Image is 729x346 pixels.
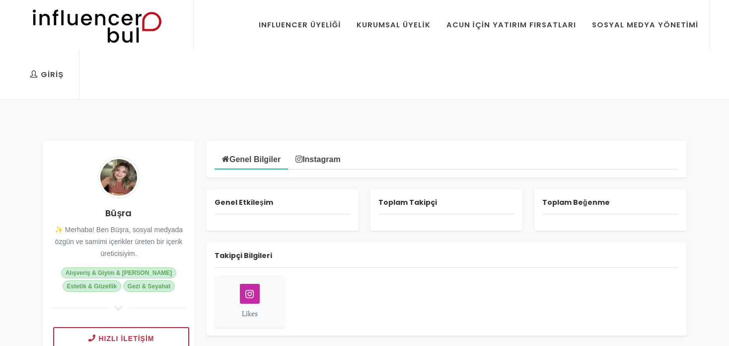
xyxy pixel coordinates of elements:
a: Instagram [288,149,348,169]
div: Influencer Üyeliği [259,19,341,30]
h4: Büşra [51,206,187,220]
div: Kurumsal Üyelik [357,19,430,30]
small: ✨ Merhaba! Ben Büşra, sosyal medyada özgün ve samimi içerikler üreten bir içerik üreticisiyim. [55,226,183,258]
span: Alışveriş & Giyim & [PERSON_NAME] [61,267,176,278]
span: Gezi & Seyahat [123,280,175,291]
a: Giriş [22,50,71,99]
h5: Genel Etkileşim [215,197,351,215]
h5: Toplam Takipçi [378,197,514,215]
img: Avatar [98,157,140,198]
h5: Toplam Beğenme [542,197,678,215]
div: Giriş [30,69,64,80]
span: Estetik & Güzellik [63,280,121,291]
div: Acun İçin Yatırım Fırsatları [446,19,576,30]
div: Sosyal Medya Yönetimi [592,19,698,30]
h5: Takipçi Bilgileri [215,251,678,268]
a: Genel Bilgiler [215,148,288,170]
small: Likes [242,309,258,318]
